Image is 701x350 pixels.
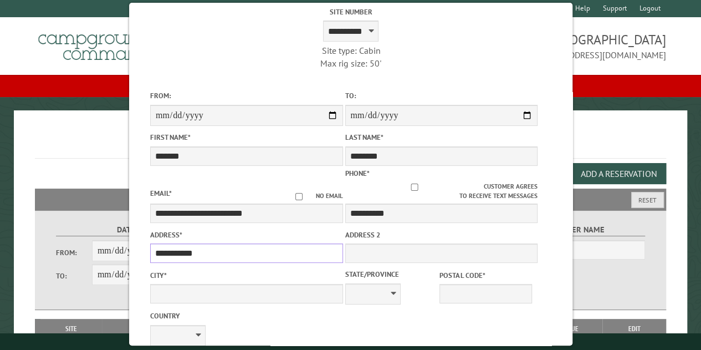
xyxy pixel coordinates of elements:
label: Site Number [254,7,447,17]
label: State/Province [345,269,437,280]
label: Address 2 [345,230,538,240]
label: No email [282,191,342,201]
label: To: [345,90,538,101]
label: Address [150,230,342,240]
label: Dates [56,224,201,236]
input: No email [282,193,315,200]
div: Site type: Cabin [254,44,447,57]
th: Site [40,319,101,339]
label: Postal Code [439,270,532,281]
div: Max rig size: 50' [254,57,447,69]
label: From: [56,247,92,258]
label: Phone [345,169,369,178]
h2: Filters [35,189,666,210]
label: First Name [150,132,342,143]
th: Dates [102,319,182,339]
label: From: [150,90,342,101]
th: Due [544,319,603,339]
label: Country [150,311,342,321]
input: Customer agrees to receive text messages [345,184,483,191]
label: Last Name [345,132,538,143]
img: Campground Commander [35,22,173,65]
h1: Reservations [35,128,666,159]
th: Edit [602,319,666,339]
label: Customer Name [500,224,645,236]
label: Email [150,189,171,198]
label: Customer agrees to receive text messages [345,182,538,201]
button: Reset [631,192,664,208]
label: To: [56,271,92,281]
button: Add a Reservation [571,163,666,184]
label: City [150,270,342,281]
